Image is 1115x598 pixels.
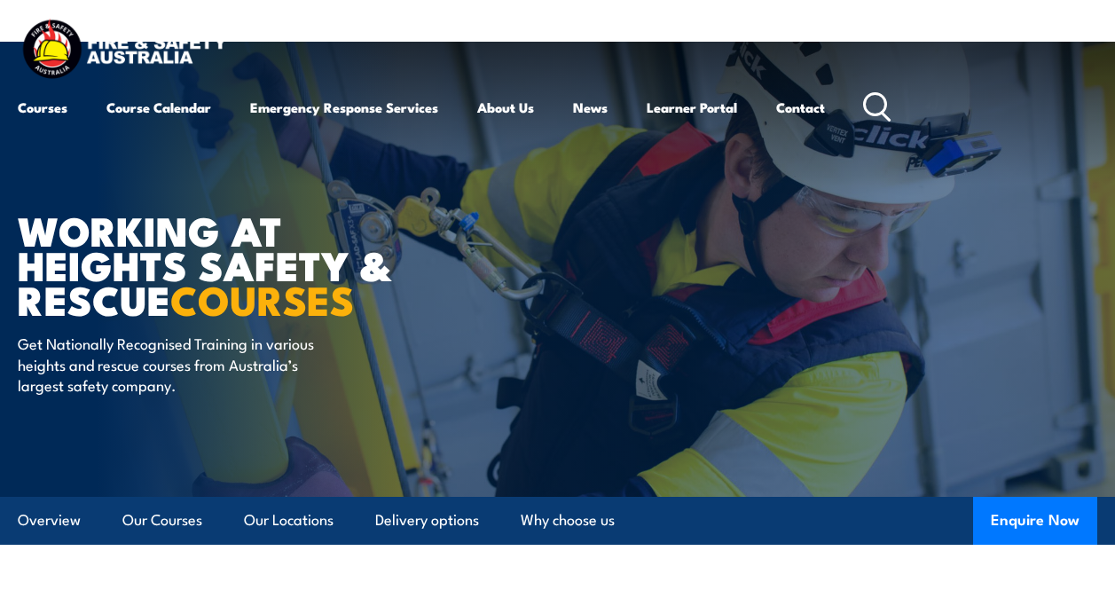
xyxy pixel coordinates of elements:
a: Courses [18,86,67,129]
button: Enquire Now [973,497,1097,545]
a: Learner Portal [647,86,737,129]
a: News [573,86,608,129]
a: Course Calendar [106,86,211,129]
a: Our Locations [244,497,334,544]
a: Delivery options [375,497,479,544]
strong: COURSES [170,268,354,329]
a: Why choose us [521,497,615,544]
p: Get Nationally Recognised Training in various heights and rescue courses from Australia’s largest... [18,333,342,395]
a: Overview [18,497,81,544]
a: Emergency Response Services [250,86,438,129]
a: Contact [776,86,825,129]
a: About Us [477,86,534,129]
h1: WORKING AT HEIGHTS SAFETY & RESCUE [18,212,456,316]
a: Our Courses [122,497,202,544]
